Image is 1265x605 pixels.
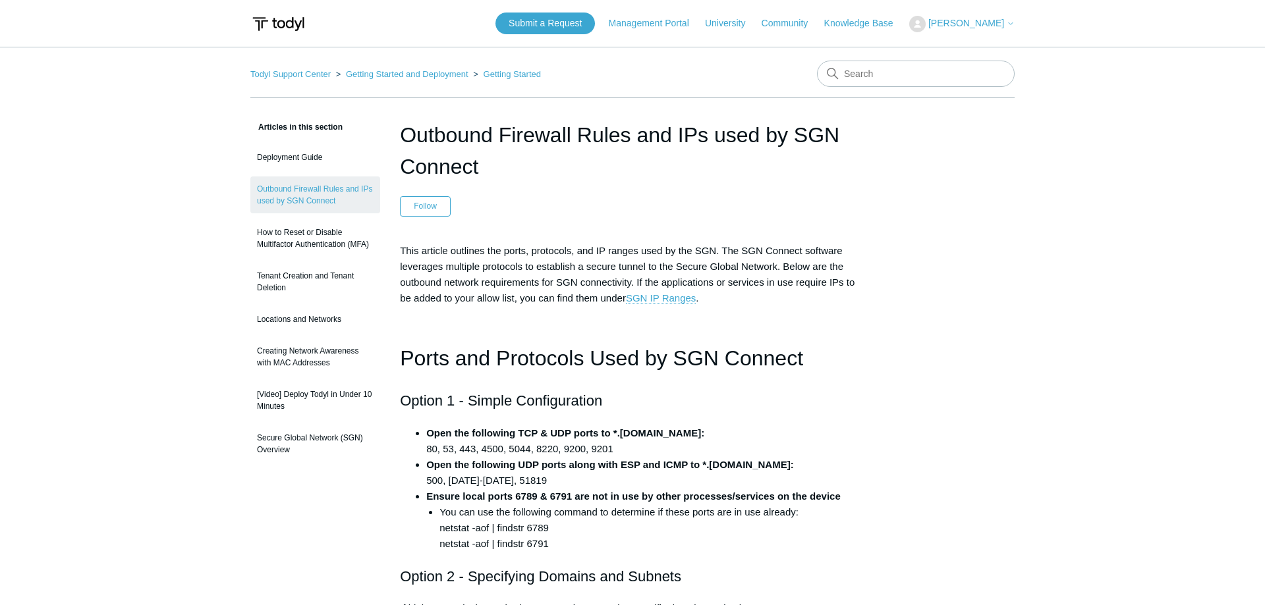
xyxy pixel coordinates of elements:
[470,69,541,79] li: Getting Started
[250,122,343,132] span: Articles in this section
[400,389,865,412] h2: Option 1 - Simple Configuration
[250,338,380,375] a: Creating Network Awareness with MAC Addresses
[909,16,1015,32] button: [PERSON_NAME]
[609,16,702,30] a: Management Portal
[250,220,380,257] a: How to Reset or Disable Multifactor Authentication (MFA)
[762,16,822,30] a: Community
[250,425,380,462] a: Secure Global Network (SGN) Overview
[426,459,794,470] strong: Open the following UDP ports along with ESP and ICMP to *.[DOMAIN_NAME]:
[400,565,865,588] h2: Option 2 - Specifying Domains and Subnets
[426,490,841,502] strong: Ensure local ports 6789 & 6791 are not in use by other processes/services on the device
[824,16,907,30] a: Knowledge Base
[495,13,595,34] a: Submit a Request
[426,427,704,438] strong: Open the following TCP & UDP ports to *.[DOMAIN_NAME]:
[250,176,380,213] a: Outbound Firewall Rules and IPs used by SGN Connect
[250,263,380,300] a: Tenant Creation and Tenant Deletion
[250,12,306,36] img: Todyl Support Center Help Center home page
[250,307,380,332] a: Locations and Networks
[250,69,333,79] li: Todyl Support Center
[400,119,865,182] h1: Outbound Firewall Rules and IPs used by SGN Connect
[400,245,855,304] span: This article outlines the ports, protocols, and IP ranges used by the SGN. The SGN Connect softwa...
[400,196,451,216] button: Follow Article
[333,69,471,79] li: Getting Started and Deployment
[250,145,380,170] a: Deployment Guide
[626,292,696,304] a: SGN IP Ranges
[250,69,331,79] a: Todyl Support Center
[817,61,1015,87] input: Search
[346,69,468,79] a: Getting Started and Deployment
[439,504,865,552] li: You can use the following command to determine if these ports are in use already: netstat -aof | ...
[400,342,865,375] h1: Ports and Protocols Used by SGN Connect
[426,425,865,457] li: 80, 53, 443, 4500, 5044, 8220, 9200, 9201
[705,16,758,30] a: University
[426,457,865,488] li: 500, [DATE]-[DATE], 51819
[250,382,380,419] a: [Video] Deploy Todyl in Under 10 Minutes
[484,69,541,79] a: Getting Started
[928,18,1004,28] span: [PERSON_NAME]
